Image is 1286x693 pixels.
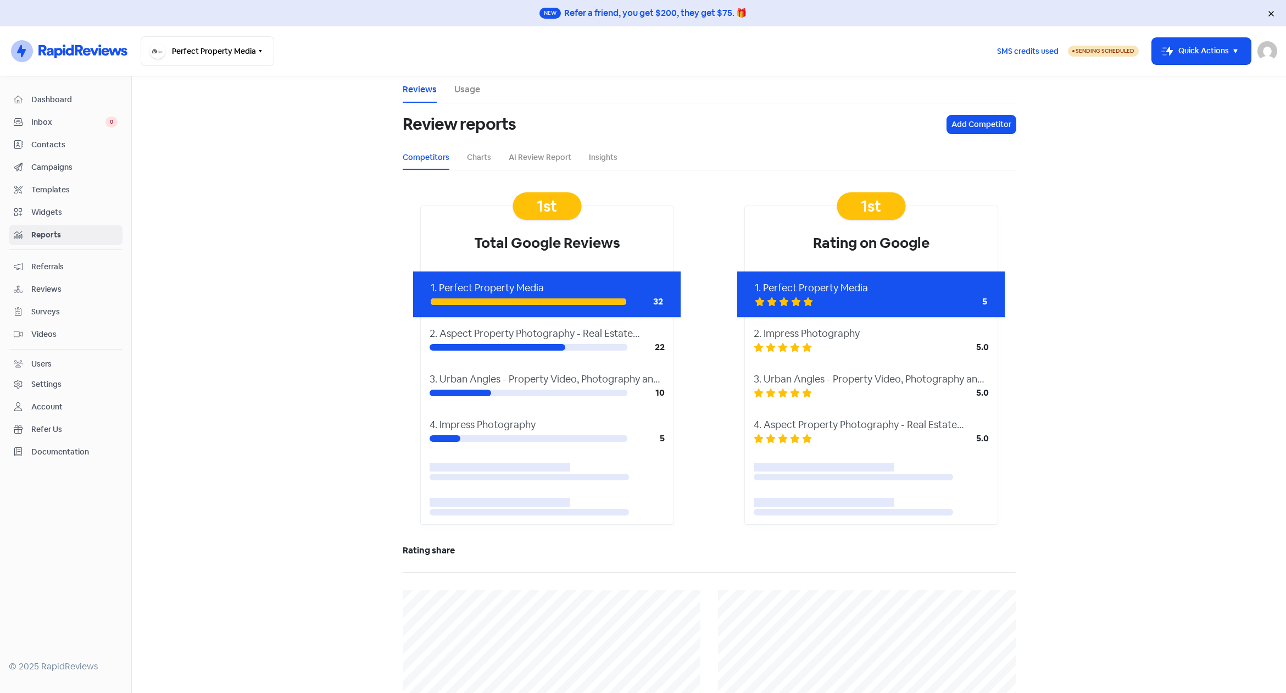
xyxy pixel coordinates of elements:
div: 4. Aspect Property Photography - Real Estate Photography [GEOGRAPHIC_DATA] [URL][DOMAIN_NAME] [754,417,989,432]
div: 22 [627,341,664,354]
a: Competitors [403,152,449,163]
span: Templates [31,184,118,196]
div: Total Google Reviews [421,206,673,271]
span: New [539,8,561,19]
div: © 2025 RapidReviews [9,660,123,673]
div: 5 [943,295,987,308]
a: Insights [589,152,617,163]
a: Reviews [403,83,437,96]
a: Account [9,397,123,417]
span: Videos [31,329,118,340]
a: Documentation [9,442,123,462]
a: AI Review Report [509,152,571,163]
a: Reports [9,225,123,245]
button: Add Competitor [947,115,1016,134]
iframe: chat widget [1240,649,1275,682]
a: Templates [9,180,123,200]
div: 1. Perfect Property Media [755,280,988,295]
h1: Review reports [403,107,516,142]
a: Dashboard [9,90,123,110]
span: SMS credits used [997,46,1059,57]
h5: Rating share [403,542,1016,559]
img: User [1257,41,1277,61]
span: Documentation [31,446,118,458]
span: Widgets [31,207,118,218]
span: Surveys [31,306,118,318]
a: Settings [9,374,123,395]
span: Refer Us [31,424,118,435]
a: Charts [467,152,491,163]
div: Refer a friend, you get $200, they get $75. 🎁 [564,7,747,20]
div: Rating on Google [745,206,998,271]
a: Usage [454,83,480,96]
span: 0 [105,117,118,127]
div: 3. Urban Angles - Property Video, Photography and Marketing Services [754,372,989,386]
a: Inbox 0 [9,112,123,132]
div: 3. Urban Angles - Property Video, Photography and Marketing Services [430,372,665,386]
a: Referrals [9,257,123,277]
div: 1st [513,192,581,220]
a: Users [9,354,123,374]
span: Sending Scheduled [1076,47,1134,54]
a: Contacts [9,135,123,155]
span: Campaigns [31,162,118,173]
div: Settings [31,379,62,390]
span: Inbox [31,117,105,128]
div: 10 [627,386,664,400]
span: Reports [31,229,118,241]
a: Campaigns [9,157,123,178]
a: Widgets [9,202,123,223]
div: 4. Impress Photography [430,417,665,432]
span: Reviews [31,284,118,295]
a: Sending Scheduled [1068,45,1139,58]
span: Contacts [31,139,118,151]
a: Refer Us [9,419,123,440]
div: 2. Impress Photography [754,326,989,341]
div: 1st [837,192,905,220]
div: 5.0 [945,432,989,445]
div: 5 [627,432,664,445]
a: SMS credits used [988,45,1068,56]
a: Videos [9,324,123,345]
div: 32 [626,295,663,308]
a: Reviews [9,279,123,300]
div: Users [31,358,52,370]
button: Quick Actions [1152,38,1251,64]
a: Surveys [9,302,123,322]
span: Referrals [31,261,118,273]
div: Account [31,401,63,413]
div: 5.0 [945,386,989,400]
span: Dashboard [31,94,118,106]
div: 5.0 [945,341,989,354]
div: 1. Perfect Property Media [431,280,664,295]
div: 2. Aspect Property Photography - Real Estate Photography [GEOGRAPHIC_DATA] [URL][DOMAIN_NAME] [430,326,665,341]
button: Perfect Property Media [141,36,274,66]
